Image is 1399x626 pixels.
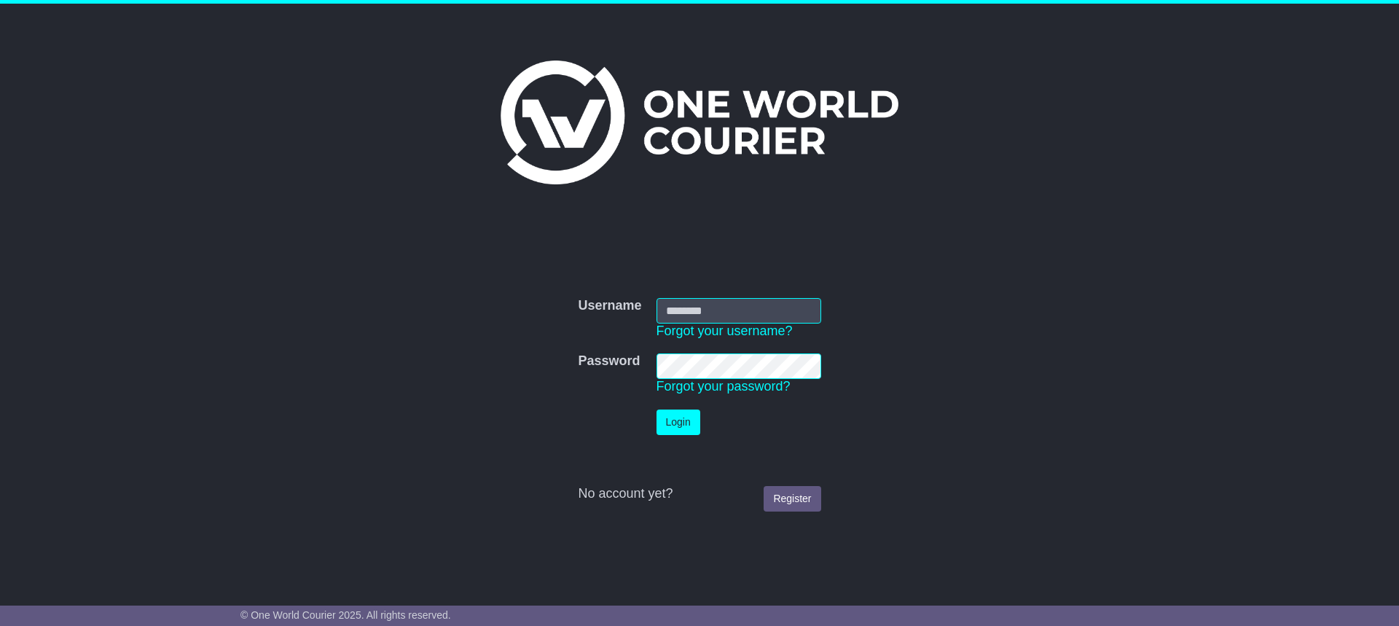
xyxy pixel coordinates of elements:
a: Forgot your username? [657,324,793,338]
a: Forgot your password? [657,379,791,394]
label: Password [578,353,640,369]
div: No account yet? [578,486,820,502]
label: Username [578,298,641,314]
span: © One World Courier 2025. All rights reserved. [240,609,451,621]
a: Register [764,486,820,512]
img: One World [501,60,898,184]
button: Login [657,410,700,435]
